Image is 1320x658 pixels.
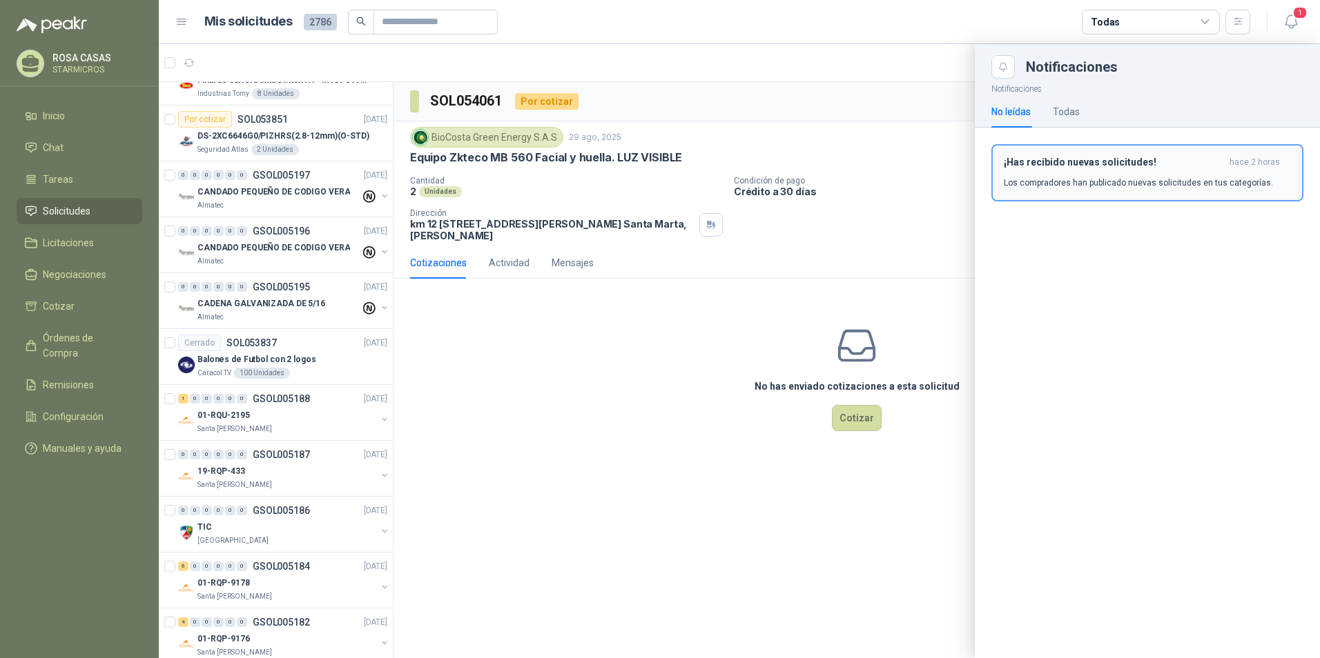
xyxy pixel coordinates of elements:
[43,377,94,392] span: Remisiones
[43,235,94,250] span: Licitaciones
[1004,157,1224,168] h3: ¡Has recibido nuevas solicitudes!
[204,12,293,32] h1: Mis solicitudes
[304,14,337,30] span: 2786
[1230,157,1280,168] span: hace 2 horas
[52,53,139,63] p: ROSA CASAS
[17,134,142,161] a: Chat
[1053,104,1080,119] div: Todas
[356,17,366,26] span: search
[17,166,142,192] a: Tareas
[991,55,1015,79] button: Close
[43,267,106,282] span: Negociaciones
[17,325,142,366] a: Órdenes de Compra
[17,198,142,224] a: Solicitudes
[17,103,142,129] a: Inicio
[43,172,73,187] span: Tareas
[17,293,142,319] a: Cotizar
[43,330,129,361] span: Órdenes de Compra
[991,104,1031,119] div: No leídas
[43,441,122,456] span: Manuales y ayuda
[43,299,75,314] span: Cotizar
[43,108,65,123] span: Inicio
[17,435,142,461] a: Manuales y ayuda
[17,17,87,33] img: Logo peakr
[17,261,142,288] a: Negociaciones
[43,203,90,219] span: Solicitudes
[17,403,142,430] a: Configuración
[17,372,142,398] a: Remisiones
[1004,177,1273,189] p: Los compradores han publicado nuevas solicitudes en tus categorías.
[52,66,139,74] p: STARMICROS
[43,409,104,424] span: Configuración
[1279,10,1303,34] button: 1
[975,79,1320,96] p: Notificaciones
[43,140,64,155] span: Chat
[1292,6,1308,19] span: 1
[1091,14,1120,30] div: Todas
[991,144,1303,201] button: ¡Has recibido nuevas solicitudes!hace 2 horas Los compradores han publicado nuevas solicitudes en...
[17,230,142,256] a: Licitaciones
[1026,60,1303,74] div: Notificaciones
